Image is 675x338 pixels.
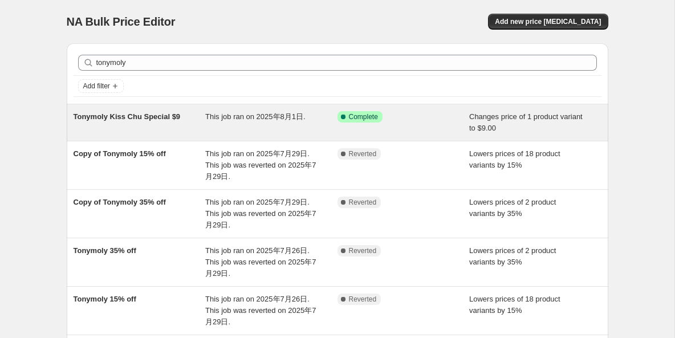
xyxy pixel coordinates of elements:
span: Reverted [349,149,377,158]
span: Tonymoly Kiss Chu Special $9 [74,112,181,121]
span: Tonymoly 15% off [74,295,136,303]
span: Add filter [83,82,110,91]
span: Lowers prices of 18 product variants by 15% [469,295,560,315]
span: This job ran on 2025年7月29日. This job was reverted on 2025年7月29日. [205,198,316,229]
span: This job ran on 2025年8月1日. [205,112,306,121]
span: This job ran on 2025年7月26日. This job was reverted on 2025年7月29日. [205,246,316,278]
span: Tonymoly 35% off [74,246,136,255]
span: Copy of Tonymoly 35% off [74,198,166,206]
span: Changes price of 1 product variant to $9.00 [469,112,583,132]
button: Add new price [MEDICAL_DATA] [488,14,608,30]
span: This job ran on 2025年7月29日. This job was reverted on 2025年7月29日. [205,149,316,181]
span: Add new price [MEDICAL_DATA] [495,17,601,26]
span: Lowers prices of 18 product variants by 15% [469,149,560,169]
button: Add filter [78,79,124,93]
span: Complete [349,112,378,121]
span: Lowers prices of 2 product variants by 35% [469,198,556,218]
span: Reverted [349,198,377,207]
span: This job ran on 2025年7月26日. This job was reverted on 2025年7月29日. [205,295,316,326]
span: NA Bulk Price Editor [67,15,176,28]
span: Lowers prices of 2 product variants by 35% [469,246,556,266]
span: Copy of Tonymoly 15% off [74,149,166,158]
span: Reverted [349,246,377,255]
span: Reverted [349,295,377,304]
